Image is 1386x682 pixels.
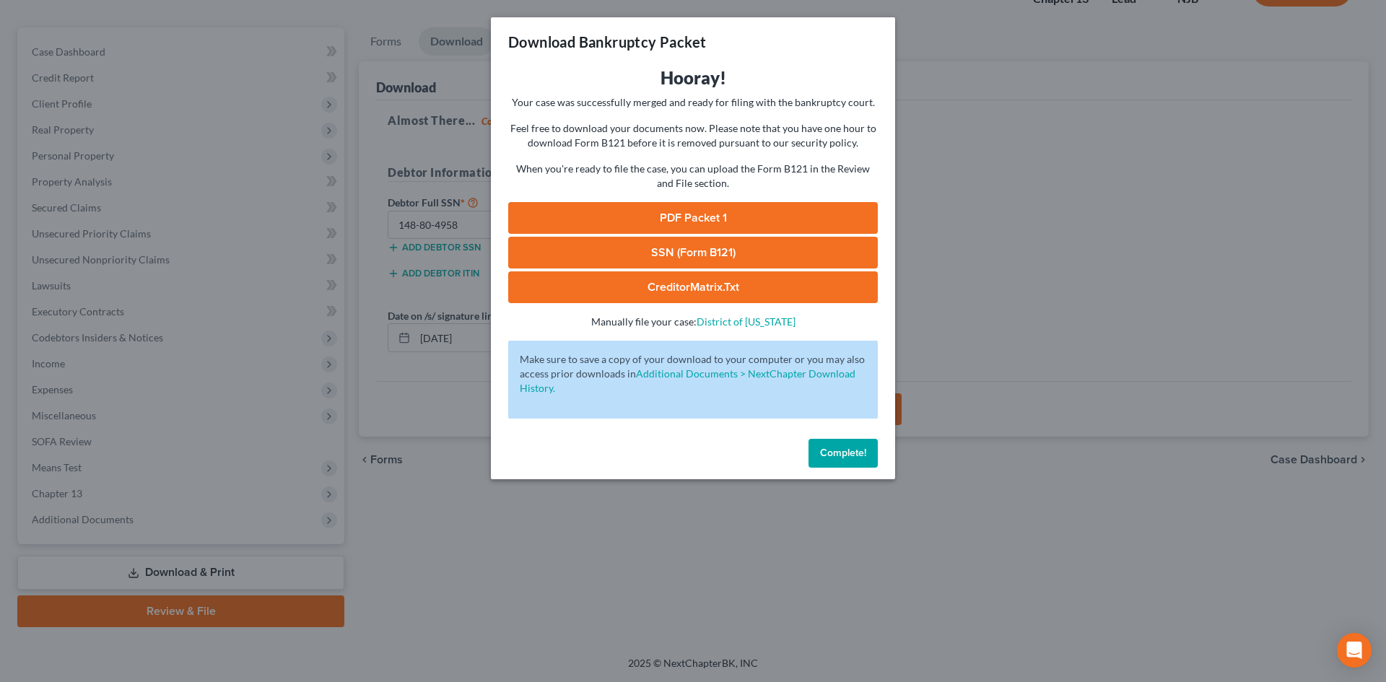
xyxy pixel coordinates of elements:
[697,315,796,328] a: District of [US_STATE]
[520,352,866,395] p: Make sure to save a copy of your download to your computer or you may also access prior downloads in
[508,95,878,110] p: Your case was successfully merged and ready for filing with the bankruptcy court.
[508,162,878,191] p: When you're ready to file the case, you can upload the Form B121 in the Review and File section.
[808,439,878,468] button: Complete!
[820,447,866,459] span: Complete!
[508,121,878,150] p: Feel free to download your documents now. Please note that you have one hour to download Form B12...
[1337,633,1372,668] div: Open Intercom Messenger
[508,202,878,234] a: PDF Packet 1
[520,367,855,394] a: Additional Documents > NextChapter Download History.
[508,315,878,329] p: Manually file your case:
[508,32,706,52] h3: Download Bankruptcy Packet
[508,237,878,268] a: SSN (Form B121)
[508,66,878,89] h3: Hooray!
[508,271,878,303] a: CreditorMatrix.txt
